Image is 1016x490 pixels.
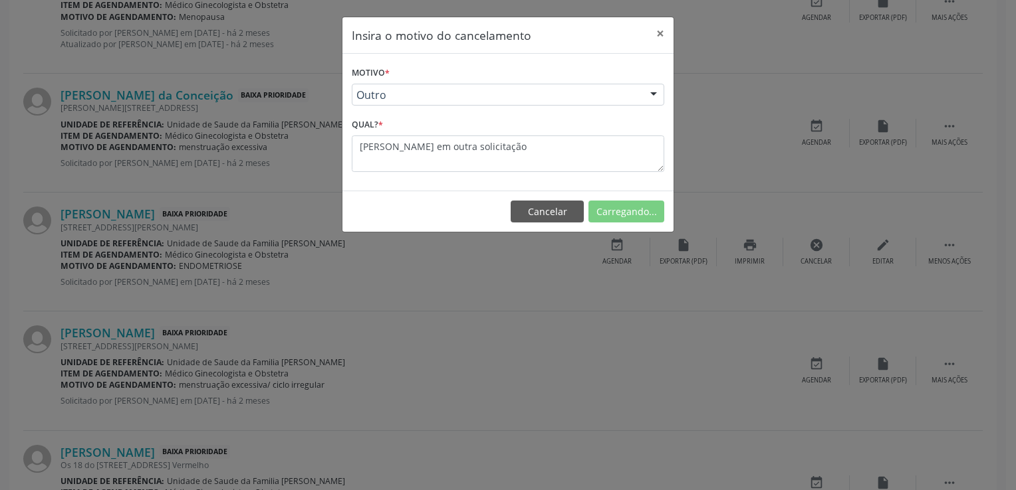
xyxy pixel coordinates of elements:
[352,63,390,84] label: Motivo
[511,201,584,223] button: Cancelar
[356,88,637,102] span: Outro
[647,17,674,50] button: Close
[352,27,531,44] h5: Insira o motivo do cancelamento
[352,115,383,135] label: Qual?
[588,201,664,223] button: Carregando...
